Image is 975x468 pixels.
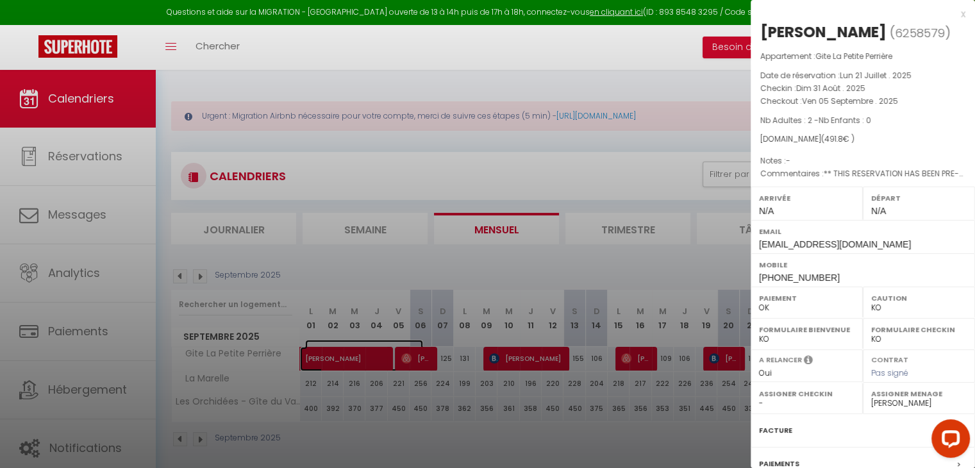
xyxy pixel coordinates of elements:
[796,83,865,94] span: Dim 31 Août . 2025
[760,82,965,95] p: Checkin :
[871,323,967,336] label: Formulaire Checkin
[819,115,871,126] span: Nb Enfants : 0
[759,206,774,216] span: N/A
[871,367,908,378] span: Pas signé
[824,133,843,144] span: 491.8
[759,355,802,365] label: A relancer
[895,25,945,41] span: 6258579
[751,6,965,22] div: x
[760,115,871,126] span: Nb Adultes : 2 -
[760,50,965,63] p: Appartement :
[760,95,965,108] p: Checkout :
[759,239,911,249] span: [EMAIL_ADDRESS][DOMAIN_NAME]
[821,133,854,144] span: ( € )
[759,258,967,271] label: Mobile
[760,133,965,146] div: [DOMAIN_NAME]
[871,355,908,363] label: Contrat
[804,355,813,369] i: Sélectionner OUI si vous souhaiter envoyer les séquences de messages post-checkout
[760,69,965,82] p: Date de réservation :
[840,70,912,81] span: Lun 21 Juillet . 2025
[921,414,975,468] iframe: LiveChat chat widget
[759,387,854,400] label: Assigner Checkin
[759,292,854,305] label: Paiement
[759,225,967,238] label: Email
[815,51,892,62] span: Gite La Petite Perrière
[890,24,951,42] span: ( )
[759,272,840,283] span: [PHONE_NUMBER]
[871,206,886,216] span: N/A
[760,22,887,42] div: [PERSON_NAME]
[871,292,967,305] label: Caution
[786,155,790,166] span: -
[759,424,792,437] label: Facture
[802,96,898,106] span: Ven 05 Septembre . 2025
[871,192,967,205] label: Départ
[759,192,854,205] label: Arrivée
[759,323,854,336] label: Formulaire Bienvenue
[871,387,967,400] label: Assigner Menage
[760,167,965,180] p: Commentaires :
[760,155,965,167] p: Notes :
